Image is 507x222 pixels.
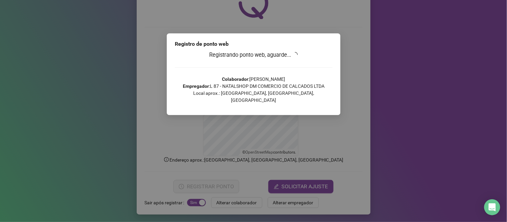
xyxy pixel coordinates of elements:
[183,83,209,89] strong: Empregador
[175,40,333,48] div: Registro de ponto web
[484,199,500,215] div: Open Intercom Messenger
[175,51,333,59] h3: Registrando ponto web, aguarde...
[175,76,333,104] p: : [PERSON_NAME] : L 87 - NATALSHOP DM COMERCIO DE CALCADOS LTDA Local aprox.: [GEOGRAPHIC_DATA], ...
[222,76,248,82] strong: Colaborador
[292,52,298,57] span: loading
